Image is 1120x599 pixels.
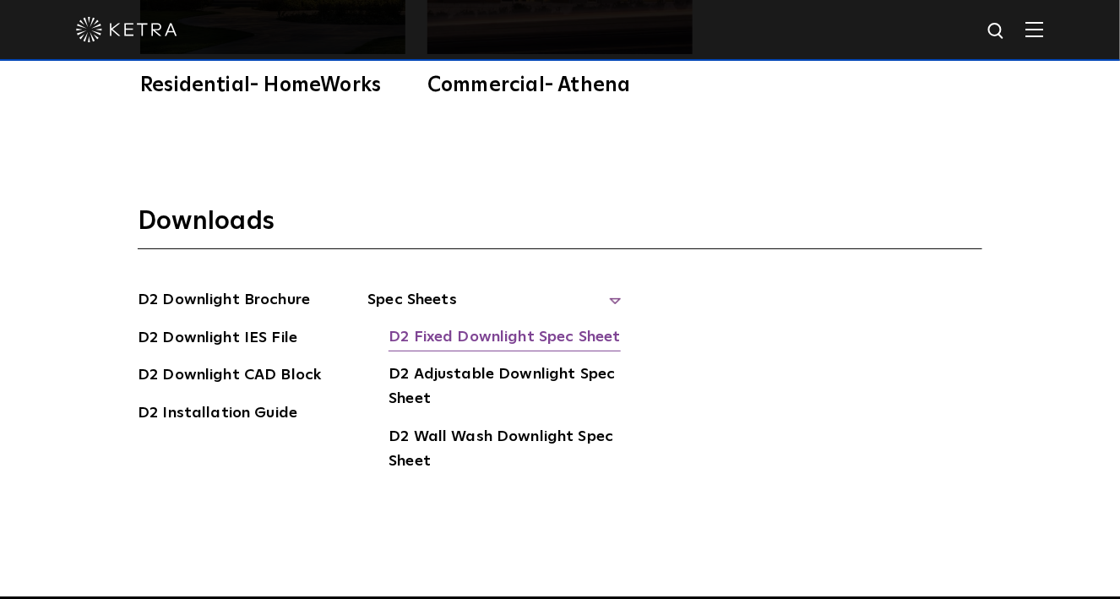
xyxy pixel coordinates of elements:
[987,21,1008,42] img: search icon
[389,325,620,352] a: D2 Fixed Downlight Spec Sheet
[389,425,621,476] a: D2 Wall Wash Downlight Spec Sheet
[138,326,297,353] a: D2 Downlight IES File
[138,288,310,315] a: D2 Downlight Brochure
[138,205,982,249] h3: Downloads
[76,17,177,42] img: ketra-logo-2019-white
[140,75,405,95] div: Residential- HomeWorks
[138,363,321,390] a: D2 Downlight CAD Block
[367,288,621,325] span: Spec Sheets
[427,75,693,95] div: Commercial- Athena
[389,362,621,414] a: D2 Adjustable Downlight Spec Sheet
[1025,21,1044,37] img: Hamburger%20Nav.svg
[138,401,297,428] a: D2 Installation Guide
